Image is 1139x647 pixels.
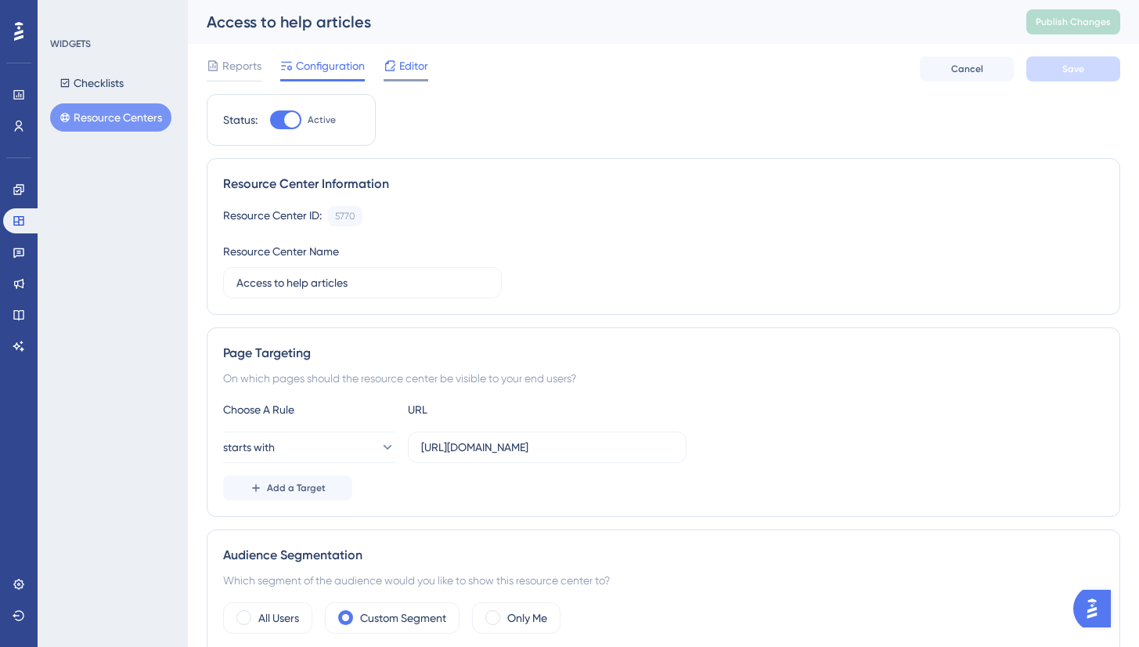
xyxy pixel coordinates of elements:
span: Publish Changes [1036,16,1111,28]
span: Add a Target [267,482,326,494]
iframe: UserGuiding AI Assistant Launcher [1073,585,1120,632]
input: yourwebsite.com/path [421,439,673,456]
div: Status: [223,110,258,129]
button: starts with [223,432,395,463]
span: Configuration [296,56,365,75]
div: URL [408,400,580,419]
span: Editor [399,56,428,75]
span: Active [308,114,336,126]
input: Type your Resource Center name [236,274,488,291]
div: Access to help articles [207,11,987,33]
div: Which segment of the audience would you like to show this resource center to? [223,571,1104,590]
div: Choose A Rule [223,400,395,419]
button: Save [1026,56,1120,81]
label: Custom Segment [360,609,446,627]
button: Publish Changes [1026,9,1120,34]
div: Page Targeting [223,344,1104,363]
div: Resource Center Information [223,175,1104,193]
button: Cancel [920,56,1014,81]
button: Checklists [50,69,133,97]
div: WIDGETS [50,38,91,50]
span: Reports [222,56,261,75]
button: Add a Target [223,475,352,501]
div: 5770 [335,210,355,222]
div: Resource Center Name [223,242,339,261]
span: Cancel [951,63,983,75]
span: starts with [223,438,275,457]
div: Resource Center ID: [223,206,322,226]
span: Save [1062,63,1084,75]
div: On which pages should the resource center be visible to your end users? [223,369,1104,388]
label: All Users [258,609,299,627]
button: Resource Centers [50,103,171,132]
div: Audience Segmentation [223,546,1104,565]
label: Only Me [507,609,547,627]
